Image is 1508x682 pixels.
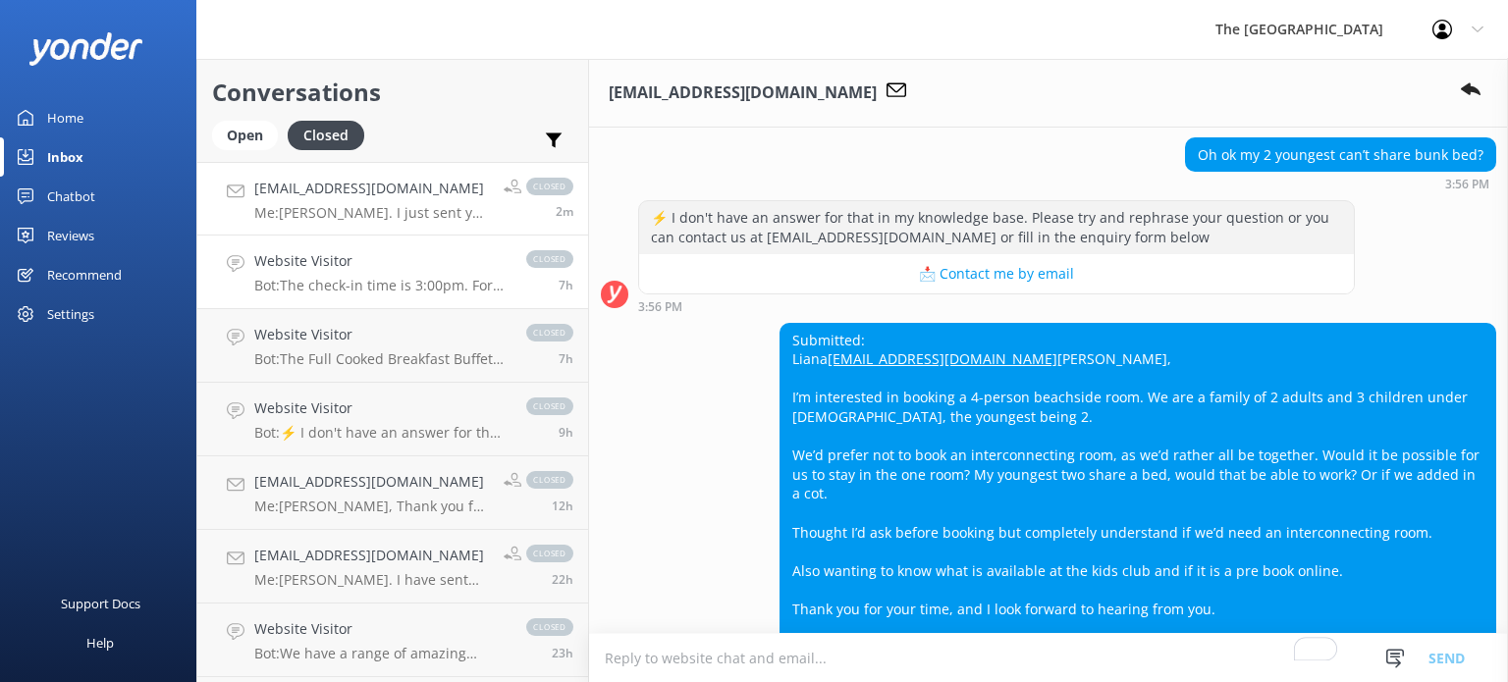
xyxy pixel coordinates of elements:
p: Me: [PERSON_NAME]. I just sent you an email. Kindly check your email inbox. Thank you! [254,204,489,222]
strong: 3:56 PM [638,301,682,313]
p: Me: [PERSON_NAME]. I have sent you an email. [254,571,489,589]
h4: [EMAIL_ADDRESS][DOMAIN_NAME] [254,471,489,493]
span: closed [526,397,573,415]
span: 10:09pm 09-Aug-2025 (UTC -10:00) Pacific/Honolulu [556,203,573,220]
div: 09:56pm 09-Aug-2025 (UTC -10:00) Pacific/Honolulu [638,299,1355,313]
h4: Website Visitor [254,250,507,272]
span: closed [526,618,573,636]
div: Reviews [47,216,94,255]
div: Recommend [47,255,122,294]
span: 11:50pm 08-Aug-2025 (UTC -10:00) Pacific/Honolulu [552,571,573,588]
strong: 3:56 PM [1445,179,1489,190]
textarea: To enrich screen reader interactions, please activate Accessibility in Grammarly extension settings [589,634,1508,682]
a: Website VisitorBot:The check-in time is 3:00pm. For early check-in from 6am onwards, subject to a... [197,236,588,309]
a: Closed [288,124,374,145]
span: 02:32pm 09-Aug-2025 (UTC -10:00) Pacific/Honolulu [559,350,573,367]
span: 02:58pm 09-Aug-2025 (UTC -10:00) Pacific/Honolulu [559,277,573,293]
div: 09:56pm 09-Aug-2025 (UTC -10:00) Pacific/Honolulu [1185,177,1496,190]
p: Bot: The check-in time is 3:00pm. For early check-in from 6am onwards, subject to availability, y... [254,277,507,294]
div: Home [47,98,83,137]
a: [EMAIL_ADDRESS][DOMAIN_NAME]Me:[PERSON_NAME], Thank you for reaching out! My name is [PERSON_NAME... [197,456,588,530]
span: closed [526,324,573,341]
h4: Website Visitor [254,618,507,640]
img: yonder-white-logo.png [29,32,142,65]
span: 09:35am 09-Aug-2025 (UTC -10:00) Pacific/Honolulu [552,498,573,514]
h4: [EMAIL_ADDRESS][DOMAIN_NAME] [254,178,489,199]
a: [EMAIL_ADDRESS][DOMAIN_NAME]Me:[PERSON_NAME]. I have sent you an email.closed22h [197,530,588,603]
h4: Website Visitor [254,397,507,419]
a: Website VisitorBot:⚡ I don't have an answer for that in my knowledge base. Please try and rephras... [197,383,588,456]
div: Help [86,623,114,662]
div: Closed [288,121,364,150]
a: [EMAIL_ADDRESS][DOMAIN_NAME] [828,349,1057,368]
h2: Conversations [212,74,573,111]
div: Open [212,121,278,150]
h3: [EMAIL_ADDRESS][DOMAIN_NAME] [609,80,877,106]
div: Chatbot [47,177,95,216]
div: Submitted: Liana [PERSON_NAME], I’m interested in booking a 4-person beachside room. We are a fam... [781,324,1495,664]
span: 01:09pm 09-Aug-2025 (UTC -10:00) Pacific/Honolulu [559,424,573,441]
h4: [EMAIL_ADDRESS][DOMAIN_NAME] [254,545,489,566]
a: Website VisitorBot:We have a range of amazing rooms for you to choose from. The best way to help ... [197,603,588,677]
span: closed [526,471,573,489]
button: 📩 Contact me by email [639,254,1354,293]
a: Website VisitorBot:The Full Cooked Breakfast Buffet for outside guests costs NZ$45 per adult and ... [197,309,588,383]
div: Support Docs [61,584,140,623]
p: Bot: We have a range of amazing rooms for you to choose from. The best way to help you decide on ... [254,645,507,662]
div: Inbox [47,137,83,177]
span: 10:44pm 08-Aug-2025 (UTC -10:00) Pacific/Honolulu [552,645,573,661]
p: Me: [PERSON_NAME], Thank you for reaching out! My name is [PERSON_NAME], and I’ll be more than ha... [254,498,489,515]
p: Bot: ⚡ I don't have an answer for that in my knowledge base. Please try and rephrase your questio... [254,424,507,442]
a: Open [212,124,288,145]
a: [EMAIL_ADDRESS][DOMAIN_NAME]Me:[PERSON_NAME]. I just sent you an email. Kindly check your email i... [197,162,588,236]
span: closed [526,545,573,562]
h4: Website Visitor [254,324,507,345]
span: closed [526,178,573,195]
div: Settings [47,294,94,334]
div: Oh ok my 2 youngest can’t share bunk bed? [1186,138,1495,172]
p: Bot: The Full Cooked Breakfast Buffet for outside guests costs NZ$45 per adult and NZ$25 per chil... [254,350,507,368]
span: closed [526,250,573,268]
div: ⚡ I don't have an answer for that in my knowledge base. Please try and rephrase your question or ... [639,201,1354,253]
